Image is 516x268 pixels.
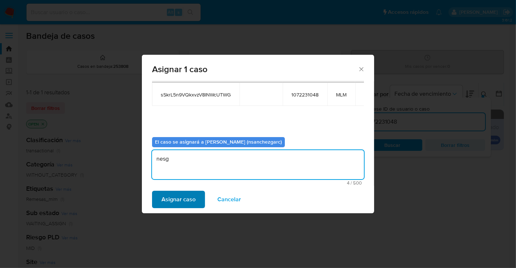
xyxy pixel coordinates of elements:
[152,150,364,179] textarea: nesg
[155,138,282,145] b: El caso se asignará a [PERSON_NAME] (nsanchezgarc)
[291,91,319,98] span: 1072231048
[161,191,196,207] span: Asignar caso
[336,91,347,98] span: MLM
[154,181,362,185] span: Máximo 500 caracteres
[152,191,205,208] button: Asignar caso
[142,55,374,213] div: assign-modal
[161,91,231,98] span: sSkrL5n9VQkxvzV8INWcUTWG
[358,66,364,72] button: Cerrar ventana
[217,191,241,207] span: Cancelar
[208,191,250,208] button: Cancelar
[152,65,358,74] span: Asignar 1 caso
